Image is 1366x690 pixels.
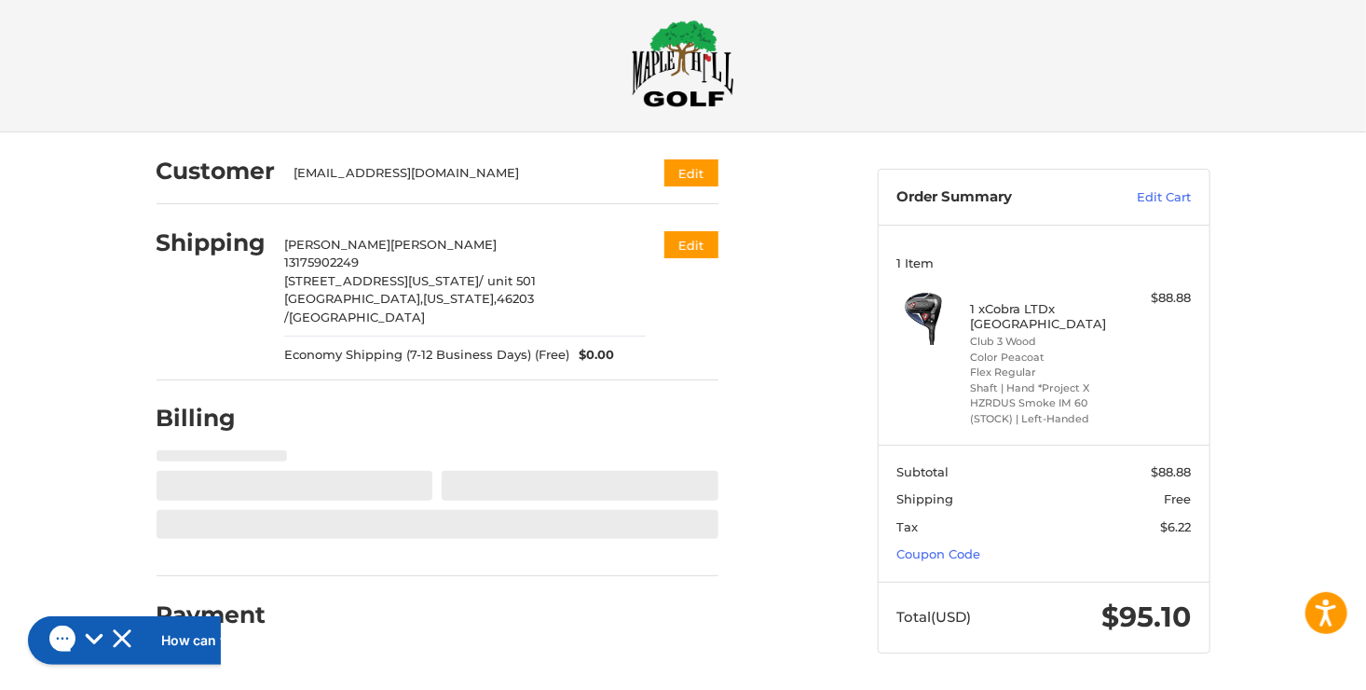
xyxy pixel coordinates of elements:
[294,164,628,183] div: [EMAIL_ADDRESS][DOMAIN_NAME]
[1164,491,1191,506] span: Free
[284,291,423,306] span: [GEOGRAPHIC_DATA],
[664,231,718,258] button: Edit
[970,380,1113,427] li: Shaft | Hand *Project X HZRDUS Smoke IM 60 (STOCK) | Left-Handed
[896,546,980,561] a: Coupon Code
[284,346,569,365] span: Economy Shipping (7-12 Business Days) (Free)
[284,255,359,269] span: 13175902249
[896,608,971,626] span: Total (USD)
[423,291,497,306] span: [US_STATE],
[9,7,225,55] button: Gorgias live chat
[143,21,258,40] h2: How can we help?
[970,301,1113,332] h4: 1 x Cobra LTDx [GEOGRAPHIC_DATA]
[1117,289,1191,308] div: $88.88
[896,491,953,506] span: Shipping
[390,237,497,252] span: [PERSON_NAME]
[632,20,734,107] img: Maple Hill Golf
[1097,188,1191,207] a: Edit Cart
[1151,464,1191,479] span: $88.88
[284,291,534,324] span: 46203 /
[970,350,1113,366] li: Color Peacoat
[479,273,536,288] span: / unit 501
[157,600,266,629] h2: Payment
[664,159,718,186] button: Edit
[157,404,266,433] h2: Billing
[1160,519,1191,534] span: $6.22
[970,334,1113,350] li: Club 3 Wood
[970,365,1113,380] li: Flex Regular
[896,464,949,479] span: Subtotal
[284,237,390,252] span: [PERSON_NAME]
[157,228,266,257] h2: Shipping
[284,273,479,288] span: [STREET_ADDRESS][US_STATE]
[1101,600,1191,634] span: $95.10
[896,519,918,534] span: Tax
[19,610,221,671] iframe: Gorgias live chat messenger
[569,346,614,365] span: $0.00
[896,188,1097,207] h3: Order Summary
[157,157,276,186] h2: Customer
[289,310,425,324] span: [GEOGRAPHIC_DATA]
[896,255,1191,270] h3: 1 Item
